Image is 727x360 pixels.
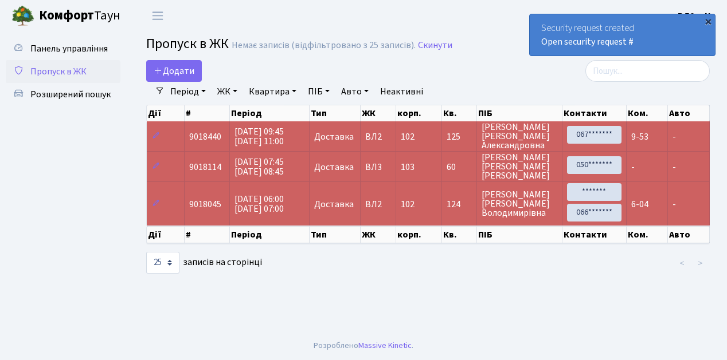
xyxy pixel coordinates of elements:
[631,130,648,143] span: 9-53
[232,40,416,51] div: Немає записів (відфільтровано з 25 записів).
[189,198,221,211] span: 9018045
[146,252,262,274] label: записів на сторінці
[146,60,202,82] a: Додати
[678,10,713,22] b: ВЛ2 -. К.
[365,163,391,172] span: ВЛ3
[541,35,634,48] a: Open security request #
[396,226,442,243] th: корп.
[668,226,710,243] th: Авто
[447,163,472,172] span: 60
[147,226,185,243] th: Дії
[673,130,676,143] span: -
[361,226,396,243] th: ЖК
[234,125,284,148] span: [DATE] 09:45 [DATE] 11:00
[530,14,715,56] div: Security request created
[6,37,120,60] a: Панель управління
[6,83,120,106] a: Розширений пошук
[230,226,310,243] th: Період
[303,82,334,101] a: ПІБ
[482,190,557,217] span: [PERSON_NAME] [PERSON_NAME] Володимирівна
[310,105,361,121] th: Тип
[361,105,396,121] th: ЖК
[30,88,111,101] span: Розширений пошук
[447,132,472,141] span: 125
[185,105,230,121] th: #
[166,82,210,101] a: Період
[442,226,477,243] th: Кв.
[143,6,172,25] button: Переключити навігацію
[39,6,94,25] b: Комфорт
[11,5,34,27] img: logo.png
[627,226,669,243] th: Ком.
[314,339,413,352] div: Розроблено .
[376,82,428,101] a: Неактивні
[447,200,472,209] span: 124
[477,226,562,243] th: ПІБ
[146,252,179,274] select: записів на сторінці
[562,105,627,121] th: Контакти
[185,226,230,243] th: #
[585,60,710,82] input: Пошук...
[396,105,442,121] th: корп.
[401,130,415,143] span: 102
[314,163,354,172] span: Доставка
[702,15,714,27] div: ×
[678,9,713,23] a: ВЛ2 -. К.
[477,105,562,121] th: ПІБ
[668,105,710,121] th: Авто
[673,161,676,173] span: -
[482,153,557,180] span: [PERSON_NAME] [PERSON_NAME] [PERSON_NAME]
[230,105,310,121] th: Період
[627,105,669,121] th: Ком.
[213,82,242,101] a: ЖК
[146,34,229,54] span: Пропуск в ЖК
[365,132,391,141] span: ВЛ2
[365,200,391,209] span: ВЛ2
[244,82,301,101] a: Квартира
[30,42,108,55] span: Панель управління
[562,226,627,243] th: Контакти
[442,105,477,121] th: Кв.
[6,60,120,83] a: Пропуск в ЖК
[314,200,354,209] span: Доставка
[39,6,120,26] span: Таун
[358,339,412,351] a: Massive Kinetic
[147,105,185,121] th: Дії
[154,65,194,77] span: Додати
[482,122,557,150] span: [PERSON_NAME] [PERSON_NAME] Александровна
[673,198,676,211] span: -
[189,161,221,173] span: 9018114
[401,161,415,173] span: 103
[631,161,635,173] span: -
[337,82,373,101] a: Авто
[401,198,415,211] span: 102
[30,65,87,78] span: Пропуск в ЖК
[418,40,452,51] a: Скинути
[314,132,354,141] span: Доставка
[234,193,284,215] span: [DATE] 06:00 [DATE] 07:00
[631,198,648,211] span: 6-04
[234,156,284,178] span: [DATE] 07:45 [DATE] 08:45
[310,226,361,243] th: Тип
[189,130,221,143] span: 9018440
